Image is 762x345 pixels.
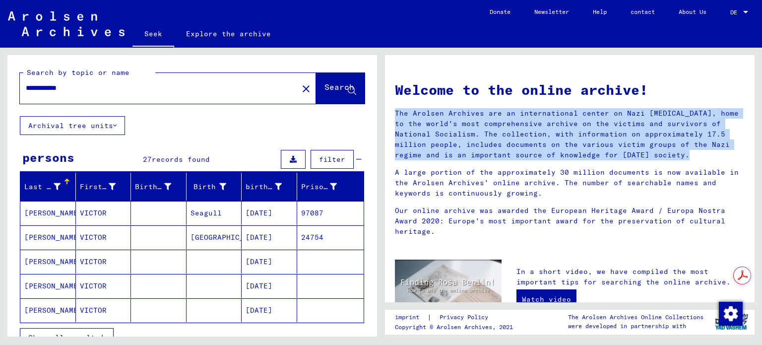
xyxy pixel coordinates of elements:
[301,233,323,242] font: 24754
[319,155,345,164] font: filter
[730,8,737,16] font: DE
[395,313,419,321] font: imprint
[395,260,502,318] img: video.jpg
[246,179,297,195] div: birth date
[246,233,272,242] font: [DATE]
[534,8,569,15] font: Newsletter
[301,182,346,191] font: Prisoner #
[135,182,180,191] font: Birth name
[395,312,427,323] a: imprint
[324,82,354,92] font: Search
[20,116,125,135] button: Archival tree units
[20,173,76,201] mat-header-cell: Last name
[719,302,743,326] img: Change consent
[713,309,750,334] img: yv_logo.png
[300,83,312,95] mat-icon: close
[27,68,129,77] font: Search by topic or name
[311,150,354,169] button: filter
[24,257,82,266] font: [PERSON_NAME]
[80,208,107,217] font: VICTOR
[190,233,266,242] font: [GEOGRAPHIC_DATA]
[24,281,82,290] font: [PERSON_NAME]
[593,8,607,15] font: Help
[246,306,272,315] font: [DATE]
[522,295,571,304] font: Watch video
[427,313,432,322] font: |
[132,22,174,48] a: Seek
[246,182,290,191] font: birth date
[395,168,739,198] font: A large portion of the approximately 30 million documents is now available in the Arolsen Archive...
[297,173,364,201] mat-header-cell: Prisoner #
[190,208,222,217] font: Seagull
[296,78,316,98] button: Clear
[135,179,186,195] div: Birth name
[24,233,82,242] font: [PERSON_NAME]
[80,179,131,195] div: First name
[186,29,271,38] font: Explore the archive
[80,257,107,266] font: VICTOR
[76,173,131,201] mat-header-cell: First name
[28,333,100,342] font: Show all results
[395,81,648,98] font: Welcome to the online archive!
[80,233,107,242] font: VICTOR
[568,313,703,321] font: The Arolsen Archives Online Collections
[24,182,64,191] font: Last name
[301,179,352,195] div: Prisoner #
[187,173,242,201] mat-header-cell: Birth
[190,179,242,195] div: Birth
[718,301,742,325] div: Change consent
[22,150,74,165] font: persons
[432,312,500,323] a: Privacy Policy
[28,121,113,130] font: Archival tree units
[679,8,706,15] font: About Us
[301,208,323,217] font: 97087
[395,206,725,236] font: Our online archive was awarded the European Heritage Award / Europa Nostra Award 2020: Europe's m...
[568,322,686,330] font: were developed in partnership with
[80,306,107,315] font: VICTOR
[8,11,125,36] img: Arolsen_neg.svg
[143,155,152,164] font: 27
[440,313,488,321] font: Privacy Policy
[246,281,272,290] font: [DATE]
[395,323,513,331] font: Copyright © Arolsen Archives, 2021
[242,173,297,201] mat-header-cell: birth date
[152,155,210,164] font: records found
[80,182,125,191] font: First name
[516,289,576,309] a: Watch video
[131,173,187,201] mat-header-cell: Birth name
[246,257,272,266] font: [DATE]
[24,208,82,217] font: [PERSON_NAME]
[80,281,107,290] font: VICTOR
[24,179,75,195] div: Last name
[316,73,365,104] button: Search
[246,208,272,217] font: [DATE]
[490,8,510,15] font: Donate
[193,182,216,191] font: Birth
[144,29,162,38] font: Seek
[174,22,283,46] a: Explore the archive
[24,306,82,315] font: [PERSON_NAME]
[631,8,655,15] font: contact
[395,109,739,159] font: The Arolsen Archives are an international center on Nazi [MEDICAL_DATA], home to the world's most...
[516,267,731,286] font: In a short video, we have compiled the most important tips for searching the online archive.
